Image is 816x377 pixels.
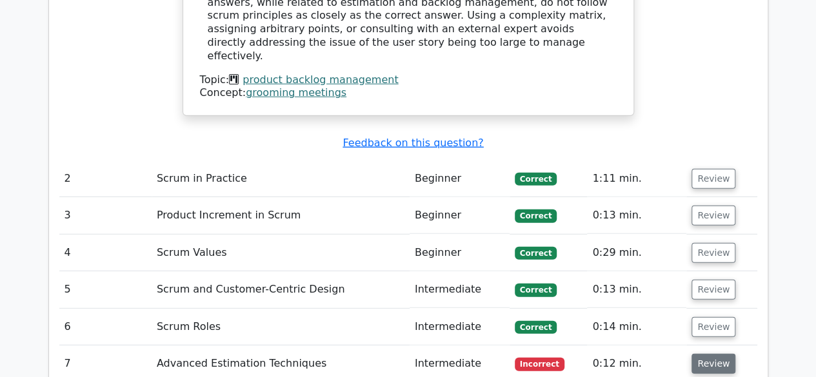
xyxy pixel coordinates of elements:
button: Review [692,317,735,337]
td: 5 [59,271,152,308]
a: grooming meetings [246,86,346,99]
div: Topic: [200,73,617,87]
td: 1:11 min. [587,160,686,197]
a: Feedback on this question? [343,137,483,149]
span: Correct [515,284,557,296]
td: Product Increment in Scrum [152,197,410,234]
td: 0:13 min. [587,197,686,234]
span: Correct [515,321,557,334]
td: 0:14 min. [587,309,686,345]
td: Beginner [410,160,510,197]
span: Correct [515,247,557,260]
span: Correct [515,173,557,186]
button: Review [692,169,735,189]
td: 2 [59,160,152,197]
button: Review [692,354,735,374]
td: 6 [59,309,152,345]
td: 4 [59,235,152,271]
td: Intermediate [410,309,510,345]
td: 3 [59,197,152,234]
a: product backlog management [243,73,398,86]
td: Beginner [410,197,510,234]
span: Incorrect [515,358,564,371]
td: 0:13 min. [587,271,686,308]
td: Beginner [410,235,510,271]
td: Scrum Roles [152,309,410,345]
td: Scrum in Practice [152,160,410,197]
button: Review [692,206,735,226]
button: Review [692,280,735,300]
td: Scrum Values [152,235,410,271]
button: Review [692,243,735,263]
td: Scrum and Customer-Centric Design [152,271,410,308]
span: Correct [515,209,557,222]
div: Concept: [200,86,617,100]
td: 0:29 min. [587,235,686,271]
td: Intermediate [410,271,510,308]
